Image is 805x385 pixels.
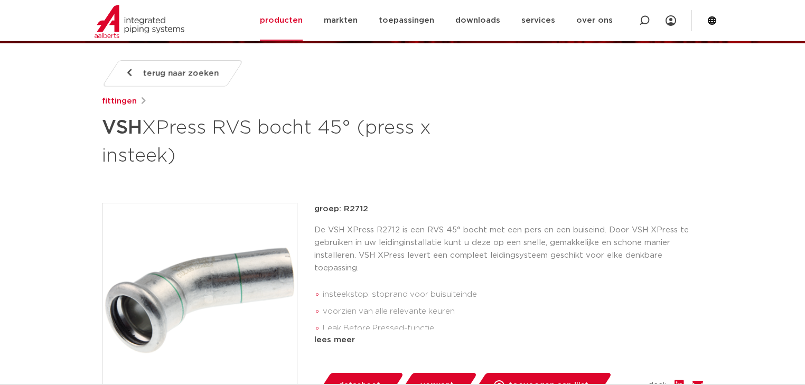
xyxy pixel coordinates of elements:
[666,9,676,32] div: my IPS
[323,303,703,320] li: voorzien van alle relevante keuren
[102,112,499,169] h1: XPress RVS bocht 45° (press x insteek)
[314,203,703,215] p: groep: R2712
[314,334,703,346] div: lees meer
[102,95,137,108] a: fittingen
[323,320,703,337] li: Leak Before Pressed-functie
[314,224,703,275] p: De VSH XPress R2712 is een RVS 45° bocht met een pers en een buiseind. Door VSH XPress te gebruik...
[323,286,703,303] li: insteekstop: stoprand voor buisuiteinde
[102,118,142,137] strong: VSH
[102,60,244,87] a: terug naar zoeken
[143,65,219,82] span: terug naar zoeken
